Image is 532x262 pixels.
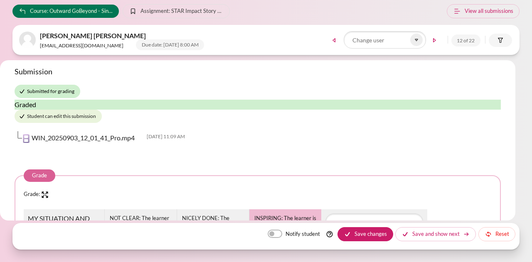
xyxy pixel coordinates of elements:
img: Help with Notify student [326,230,333,238]
a: WIN_20250903_12_01_41_Pro.mp4 [32,134,135,142]
div: Graded [15,100,501,110]
div: Submitted for grading [15,85,80,98]
div: NOT CLEAR: The learner is unable to clearly address the "why" and why it's important to change. [109,213,172,256]
a: Assignment: STAR Impact Story Video Submission [123,4,230,18]
label: Notify student [286,230,320,238]
span: Assignment: STAR Impact Story Video Submission [140,7,224,15]
div: INSPIRING: The learner is able to Clearly address their Situation and why it's Important to change. [254,213,317,247]
a: Course: Outward GoBeyond - Singapore Market Batch 1 ([DATE]) [12,5,119,18]
div: [DATE] 11:09 AM [33,133,501,140]
img: f1 [19,32,36,48]
img: WIN_20250903_12_01_41_Pro.mp4 [22,135,30,143]
a: Help [324,230,335,238]
a: View all submissions [447,4,520,18]
a: Zoom in/out of region [41,191,49,197]
button: Save changes [337,227,393,241]
button: Reset [478,227,515,241]
legend: Grade [24,169,55,182]
span: Due date: [DATE] 8:00 AM [136,39,204,50]
h3: Submission [15,67,501,76]
span: [PERSON_NAME] [PERSON_NAME] [19,32,319,39]
input: Change user [344,31,426,49]
button: Save and show next [395,227,476,241]
small: [EMAIL_ADDRESS][DOMAIN_NAME] [40,42,123,49]
span: Course: Outward GoBeyond - Singapore Market Batch 1 ([DATE]) [30,7,113,15]
a: [PERSON_NAME] [PERSON_NAME] [EMAIL_ADDRESS][DOMAIN_NAME] Due date: [DATE] 8:00 AM [19,32,319,49]
label: Grade: [24,191,40,197]
span: 12 of 22 [451,34,480,47]
div: Student can edit this submission [15,110,102,123]
textarea: Remark for criterion MY SITUATION AND WHY?: [325,213,423,242]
